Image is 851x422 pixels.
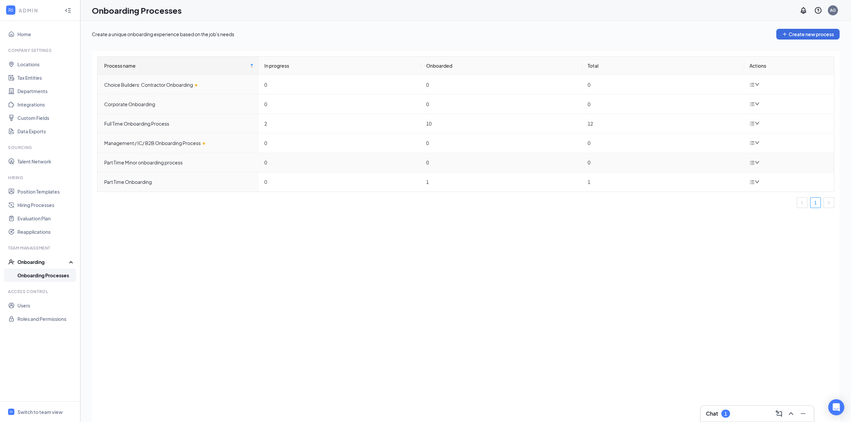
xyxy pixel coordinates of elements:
svg: ChevronUp [787,410,795,418]
td: 1 [421,172,582,192]
td: 0 [582,94,744,114]
td: 0 [259,75,420,94]
div: Management / IC/ B2B Onboarding Process [104,139,254,147]
a: Data Exports [17,125,75,138]
div: Corporate Onboarding [104,100,254,108]
svg: ComposeMessage [775,410,783,418]
svg: Minimize [799,410,807,418]
span: down [755,121,760,126]
div: Onboarding [17,259,69,265]
a: Custom Fields [17,111,75,125]
div: Hiring [8,175,73,181]
button: ComposeMessage [774,408,784,419]
svg: Plus [782,31,787,37]
li: Next Page [824,197,834,208]
div: Team Management [8,245,73,251]
svg: Notifications [799,6,807,14]
a: Talent Network [17,155,75,168]
a: Reapplications [17,225,75,238]
span: bars [749,82,755,87]
h3: Chat [706,410,718,417]
a: Home [17,27,75,41]
td: 0 [259,153,420,172]
td: 0 [421,133,582,153]
a: Tax Entities [17,71,75,84]
a: Hiring Processes [17,198,75,212]
span: left [800,201,804,205]
svg: UserCheck [8,259,15,265]
span: right [827,201,831,205]
div: ADMIN [19,7,59,14]
div: Switch to team view [17,409,63,415]
div: Open Intercom Messenger [828,399,844,415]
td: 2 [259,114,420,133]
div: Full Time Onboarding Process [104,120,254,127]
span: bars [749,180,755,185]
button: Minimize [798,408,808,419]
span: down [755,101,760,106]
a: Users [17,299,75,312]
a: Onboarding Processes [17,269,75,282]
a: Roles and Permissions [17,312,75,326]
div: AG [830,7,836,13]
th: Onboarded [421,57,582,75]
a: Position Templates [17,185,75,198]
span: bars [749,121,755,126]
button: right [824,197,834,208]
a: Locations [17,58,75,71]
div: Company Settings [8,48,73,53]
div: Create a unique onboarding experience based on the job's needs [92,31,234,38]
td: 0 [421,94,582,114]
span: down [755,140,760,145]
h1: Onboarding Processes [92,5,182,16]
td: 0 [582,153,744,172]
li: 1 [810,197,821,208]
span: down [755,180,760,184]
span: bars [749,160,755,165]
span: down [755,160,760,165]
a: 1 [810,198,821,208]
td: 0 [259,172,420,192]
button: ChevronUp [786,408,796,419]
div: Part Time Minor onboarding process [104,159,254,166]
td: 0 [582,75,744,94]
button: PlusCreate new process [776,29,840,40]
td: 0 [259,94,420,114]
span: down [755,82,760,87]
li: Previous Page [797,197,807,208]
svg: WorkstreamLogo [7,7,14,13]
svg: QuestionInfo [814,6,822,14]
td: 0 [259,133,420,153]
a: Departments [17,84,75,98]
button: left [797,197,807,208]
span: bars [749,101,755,107]
div: Choice Builders: Contractor Onboarding [104,81,254,88]
span: bars [749,140,755,146]
div: Sourcing [8,145,73,150]
a: Integrations [17,98,75,111]
td: 12 [582,114,744,133]
svg: WorkstreamLogo [9,410,13,414]
td: 10 [421,114,582,133]
div: Part Time Onboarding [104,178,254,186]
td: 1 [582,172,744,192]
div: 1 [724,411,727,417]
td: 0 [421,75,582,94]
td: 0 [582,133,744,153]
th: In progress [259,57,420,75]
th: Total [582,57,744,75]
a: Evaluation Plan [17,212,75,225]
th: Actions [744,57,834,75]
span: Process name [104,62,249,69]
td: 0 [421,153,582,172]
div: Access control [8,289,73,294]
svg: Collapse [65,7,71,14]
